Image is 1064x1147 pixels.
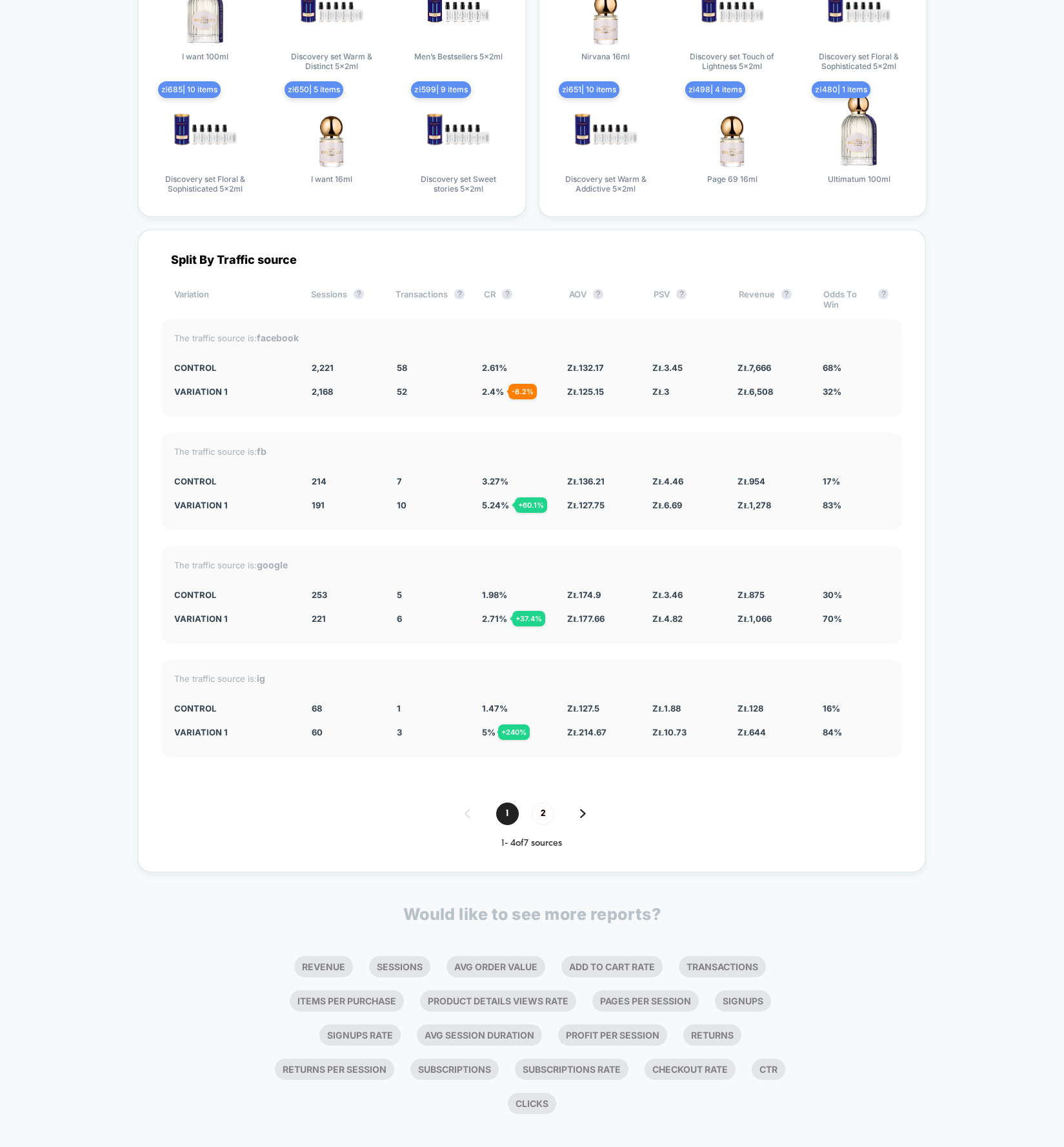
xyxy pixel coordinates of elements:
div: - 8.2 % [508,384,537,399]
span: zł 1,066 [738,613,772,624]
img: produt [166,90,244,168]
span: zł 954 [738,476,765,486]
div: The traffic source is: [174,332,889,343]
div: 84% [823,727,888,738]
span: zł 644 [738,727,766,737]
li: Pages Per Session [592,990,699,1012]
span: zł 128 [738,703,763,713]
span: 2,221 [312,363,334,373]
span: zł 1.88 [652,703,681,713]
img: produt [694,90,771,168]
span: 1.98 % [482,590,507,600]
span: zł 875 [738,590,765,600]
span: 52 [397,386,407,397]
img: produt [419,90,497,168]
span: zł 174.9 [567,590,601,600]
li: Signups Rate [319,1024,401,1046]
button: ? [502,289,512,299]
span: zł 685 | 10 items [158,81,221,98]
span: 191 [312,500,325,510]
li: Profit Per Session [558,1024,667,1046]
span: 253 [312,590,327,600]
span: I want 100ml [182,52,228,61]
button: ? [354,289,364,299]
span: Discovery set Warm & Distinct 5x2ml [283,52,380,71]
p: Would like to see more reports? [403,904,661,924]
div: 70% [823,613,888,624]
div: Variation 1 [174,727,293,738]
span: zł 4.82 [652,613,683,624]
span: zł 7,666 [738,363,771,373]
span: I want 16ml [311,174,352,184]
strong: google [257,559,288,570]
span: 214 [312,476,326,486]
div: PSV [654,289,719,310]
li: Sessions [369,956,430,977]
li: Revenue [294,956,353,977]
li: Subscriptions Rate [515,1059,628,1080]
span: zł 1,278 [738,500,771,510]
div: The traffic source is: [174,673,889,684]
span: zł 132.17 [567,363,604,373]
img: produt [820,90,898,168]
div: Sessions [311,289,376,310]
div: Variation 1 [174,500,293,511]
div: 32% [823,386,888,397]
div: 17% [823,476,888,487]
div: Variation 1 [174,613,293,624]
div: CONTROL [174,590,293,601]
div: Revenue [739,289,804,310]
span: 2.4 % [482,386,504,397]
div: Variation [174,289,292,310]
span: 5 % [482,727,496,737]
div: 30% [823,590,888,601]
div: CONTROL [174,476,293,487]
span: 2 [532,803,554,825]
span: 5.24 % [482,500,509,510]
span: zł 3.45 [652,363,683,373]
span: zł 651 | 10 items [559,81,619,98]
span: Nirvana 16ml [581,52,630,61]
span: Page 69 16ml [707,174,758,184]
span: Discovery set Touch of Lightness 5x2ml [684,52,781,71]
span: zł 6.69 [652,500,682,510]
span: zł 480 | 1 items [812,81,870,98]
span: 2.71 % [482,613,507,624]
span: zł 125.15 [567,386,604,397]
span: 58 [397,363,407,373]
li: Subscriptions [410,1059,499,1080]
strong: fb [257,446,266,457]
span: Discovery set Floral & Sophisticated 5x2ml [157,174,254,194]
div: + 37.4 % [512,611,545,626]
span: 2.61 % [482,363,507,373]
div: The traffic source is: [174,559,889,570]
span: zł 10.73 [652,727,687,737]
div: CONTROL [174,703,293,714]
li: Ctr [752,1059,785,1080]
span: 10 [397,500,407,510]
span: zł 599 | 9 items [411,81,470,98]
div: Transactions [396,289,465,310]
span: Discovery set Warm & Addictive 5x2ml [557,174,654,194]
li: Returns [683,1024,741,1046]
span: 60 [312,727,323,737]
span: zł 127.75 [567,500,605,510]
li: Returns Per Session [275,1059,394,1080]
div: CONTROL [174,363,293,374]
li: Items Per Purchase [290,990,404,1012]
span: 5 [397,590,402,600]
li: Transactions [679,956,766,977]
span: zł 6,508 [738,386,773,397]
span: 2,168 [312,386,333,397]
li: Avg Order Value [447,956,545,977]
span: zł 3.46 [652,590,683,600]
span: Discovery set Floral & Sophisticated 5x2ml [810,52,907,71]
div: Odds To Win [823,289,888,310]
div: AOV [569,289,634,310]
span: zł 136.21 [567,476,605,486]
span: zł 3 [652,386,669,397]
span: zł 177.66 [567,613,605,624]
strong: facebook [257,332,299,343]
span: 3 [397,727,402,737]
img: produt [567,90,645,168]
